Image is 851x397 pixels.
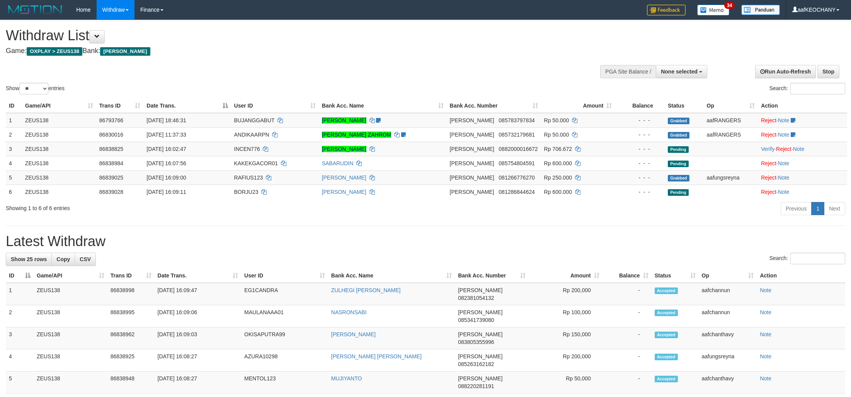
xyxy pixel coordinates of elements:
th: Date Trans.: activate to sort column descending [143,99,231,113]
td: Rp 200,000 [529,283,603,305]
td: - [603,349,652,371]
span: OXPLAY > ZEUS138 [27,47,82,56]
a: Note [760,287,771,293]
td: - [603,327,652,349]
td: 86838948 [107,371,155,394]
span: INCEN776 [234,146,260,152]
span: KAKEKGACOR01 [234,160,278,166]
span: 86793766 [99,117,123,123]
td: - [603,283,652,305]
a: Reject [761,175,776,181]
td: aafRANGERS [704,127,758,142]
a: Copy [51,253,75,266]
td: 86838995 [107,305,155,327]
td: ZEUS138 [22,127,96,142]
td: ZEUS138 [22,185,96,199]
div: - - - [618,131,662,139]
div: - - - [618,174,662,181]
label: Search: [769,83,845,94]
th: User ID: activate to sort column ascending [231,99,319,113]
span: 34 [724,2,735,9]
td: aafchannun [699,305,757,327]
span: Copy 085783797834 to clipboard [499,117,534,123]
a: ZULHEGI [PERSON_NAME] [331,287,401,293]
td: 1 [6,283,34,305]
span: Rp 50.000 [544,132,569,138]
a: Note [778,160,790,166]
th: Action [757,269,845,283]
span: Grabbed [668,175,689,181]
a: Next [824,202,845,215]
span: Rp 250.000 [544,175,572,181]
span: Copy 0882000016672 to clipboard [499,146,538,152]
td: ZEUS138 [34,349,107,371]
a: MUJIYANTO [331,375,362,382]
th: Bank Acc. Name: activate to sort column ascending [319,99,447,113]
th: Trans ID: activate to sort column ascending [96,99,143,113]
td: 4 [6,156,22,170]
a: [PERSON_NAME] [PERSON_NAME] [331,353,422,359]
span: Copy 082381054132 to clipboard [458,295,494,301]
span: CSV [80,256,91,262]
td: [DATE] 16:09:06 [155,305,242,327]
div: PGA Site Balance / [600,65,656,78]
span: Accepted [655,332,678,338]
td: 3 [6,327,34,349]
a: [PERSON_NAME] ZAHROM [322,132,391,138]
th: Amount: activate to sort column ascending [529,269,603,283]
a: [PERSON_NAME] [322,146,366,152]
img: Button%20Memo.svg [697,5,730,15]
div: - - - [618,159,662,167]
td: · · [758,142,847,156]
span: Grabbed [668,118,689,124]
a: Reject [761,160,776,166]
th: Bank Acc. Number: activate to sort column ascending [455,269,529,283]
th: Amount: activate to sort column ascending [541,99,615,113]
a: [PERSON_NAME] [331,331,376,337]
th: Status: activate to sort column ascending [652,269,699,283]
th: Bank Acc. Name: activate to sort column ascending [328,269,455,283]
td: Rp 50,000 [529,371,603,394]
td: [DATE] 16:08:27 [155,371,242,394]
span: Rp 50.000 [544,117,569,123]
a: Run Auto-Refresh [755,65,816,78]
span: [PERSON_NAME] [450,160,494,166]
h1: Latest Withdraw [6,234,845,249]
th: Status [665,99,704,113]
th: Trans ID: activate to sort column ascending [107,269,155,283]
span: Copy 085754804591 to clipboard [499,160,534,166]
span: Copy 081286844624 to clipboard [499,189,534,195]
div: Showing 1 to 6 of 6 entries [6,201,349,212]
td: Rp 100,000 [529,305,603,327]
img: Feedback.jpg [647,5,686,15]
td: Rp 150,000 [529,327,603,349]
span: Rp 706.672 [544,146,572,152]
td: aafRANGERS [704,113,758,128]
label: Search: [769,253,845,264]
span: [DATE] 16:09:11 [146,189,186,195]
span: [DATE] 18:46:31 [146,117,186,123]
img: panduan.png [741,5,780,15]
td: ZEUS138 [22,142,96,156]
td: - [603,305,652,327]
button: None selected [656,65,707,78]
a: NASRONSABI [331,309,367,315]
span: [PERSON_NAME] [458,331,502,337]
th: Op: activate to sort column ascending [704,99,758,113]
span: RAFIUS123 [234,175,263,181]
td: aafchanthavy [699,371,757,394]
span: [PERSON_NAME] [450,175,494,181]
span: 86838984 [99,160,123,166]
span: Accepted [655,287,678,294]
td: 2 [6,305,34,327]
td: · [758,170,847,185]
td: ZEUS138 [34,327,107,349]
span: [PERSON_NAME] [100,47,150,56]
a: [PERSON_NAME] [322,117,366,123]
td: [DATE] 16:09:03 [155,327,242,349]
td: 3 [6,142,22,156]
span: 86839028 [99,189,123,195]
span: Copy [56,256,70,262]
th: Date Trans.: activate to sort column ascending [155,269,242,283]
th: ID: activate to sort column descending [6,269,34,283]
